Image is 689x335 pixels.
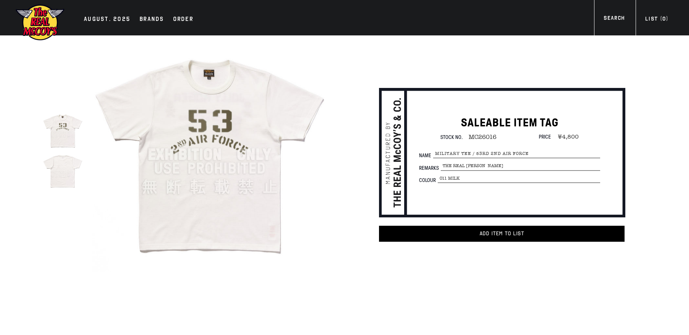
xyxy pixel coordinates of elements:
span: Colour [419,177,438,183]
a: Search [594,14,634,24]
img: MILITARY TEE / 53rd 2nd AIR FORCE [92,37,327,272]
h1: SALEABLE ITEM TAG [419,115,601,130]
div: true [90,35,329,274]
div: AUGUST. 2025 [84,14,130,25]
div: List ( ) [645,15,668,25]
div: Brands [140,14,164,25]
button: Add item to List [379,226,625,242]
span: ¥4,800 [552,134,579,140]
span: The Real [PERSON_NAME] [441,162,601,171]
a: Order [169,14,197,25]
img: MILITARY TEE / 53rd 2nd AIR FORCE [43,151,83,191]
span: Remarks [419,165,441,171]
span: Add item to List [480,230,524,237]
span: Name [419,153,433,158]
a: List (0) [636,15,678,25]
div: Order [173,14,193,25]
span: MC26016 [463,134,496,141]
img: mccoys-exhibition [15,4,65,41]
a: AUGUST. 2025 [80,14,134,25]
span: MILITARY TEE / 53rd 2nd AIR FORCE [433,150,601,158]
span: Price [539,133,551,140]
div: Search [604,14,625,24]
span: 0 [662,16,666,22]
span: Stock No. [440,134,463,141]
img: MILITARY TEE / 53rd 2nd AIR FORCE [43,111,83,151]
span: 011 MILK [438,174,601,183]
